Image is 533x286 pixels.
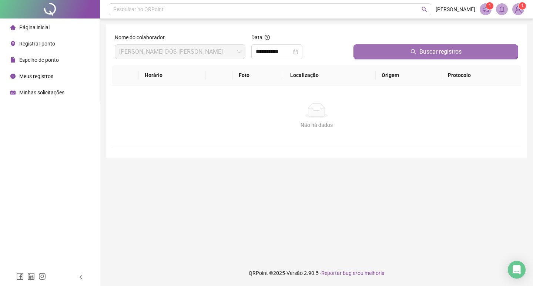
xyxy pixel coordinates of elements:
[486,2,493,10] sup: 1
[10,90,16,95] span: schedule
[10,74,16,79] span: clock-circle
[284,65,376,85] th: Localização
[19,57,59,63] span: Espelho de ponto
[19,24,50,30] span: Página inicial
[38,273,46,280] span: instagram
[139,65,206,85] th: Horário
[16,273,24,280] span: facebook
[286,270,303,276] span: Versão
[513,4,524,15] img: 89354
[10,41,16,46] span: environment
[508,261,526,279] div: Open Intercom Messenger
[519,2,526,10] sup: Atualize o seu contato no menu Meus Dados
[10,25,16,30] span: home
[436,5,475,13] span: [PERSON_NAME]
[100,260,533,286] footer: QRPoint © 2025 - 2.90.5 -
[321,270,385,276] span: Reportar bug e/ou melhoria
[499,6,505,13] span: bell
[410,49,416,55] span: search
[19,90,64,95] span: Minhas solicitações
[442,65,521,85] th: Protocolo
[482,6,489,13] span: notification
[233,65,284,85] th: Foto
[19,73,53,79] span: Meus registros
[121,121,512,129] div: Não há dados
[353,44,518,59] button: Buscar registros
[489,3,491,9] span: 1
[422,7,427,12] span: search
[115,33,170,41] label: Nome do colaborador
[265,35,270,40] span: question-circle
[19,41,55,47] span: Registrar ponto
[119,45,241,59] span: JOSÉ DINARTE DOS SANTOS VIRGILIO
[251,34,262,40] span: Data
[78,275,84,280] span: left
[376,65,442,85] th: Origem
[10,57,16,63] span: file
[419,47,462,56] span: Buscar registros
[521,3,524,9] span: 1
[27,273,35,280] span: linkedin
